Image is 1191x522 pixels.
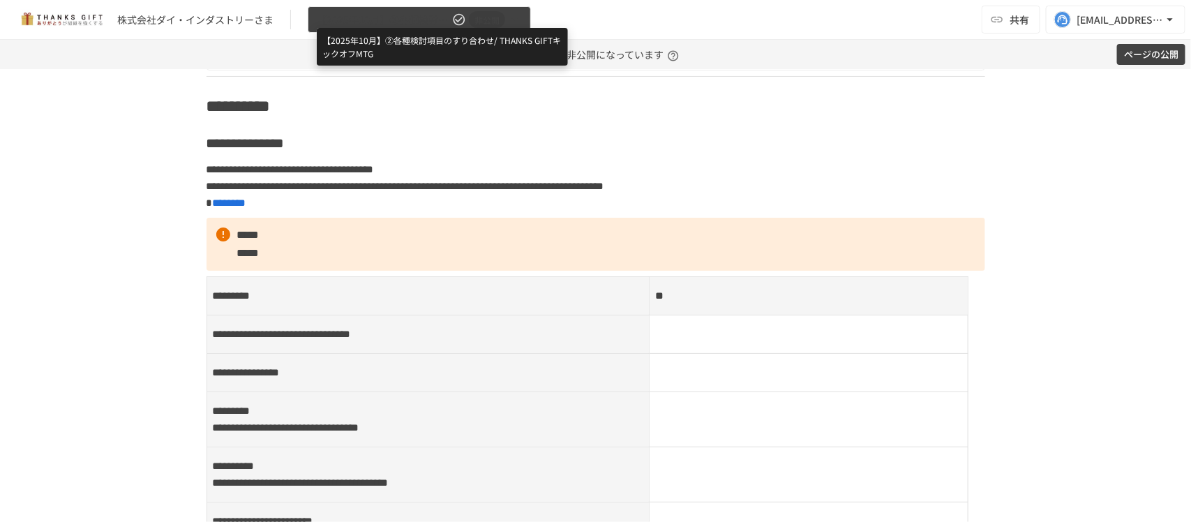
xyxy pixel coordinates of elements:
span: 非公開 [469,13,505,27]
img: mMP1OxWUAhQbsRWCurg7vIHe5HqDpP7qZo7fRoNLXQh [17,8,106,31]
button: ページの公開 [1117,44,1185,66]
div: [EMAIL_ADDRESS][DOMAIN_NAME] [1077,11,1163,29]
div: 株式会社ダイ・インダストリーさま [117,13,274,27]
p: このページは非公開になっています [508,40,683,69]
span: 【2025年10月】②各種検討項目のすり合わせ/ THANKS GIFTキックオフMTG [317,11,449,29]
span: 共有 [1010,12,1029,27]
